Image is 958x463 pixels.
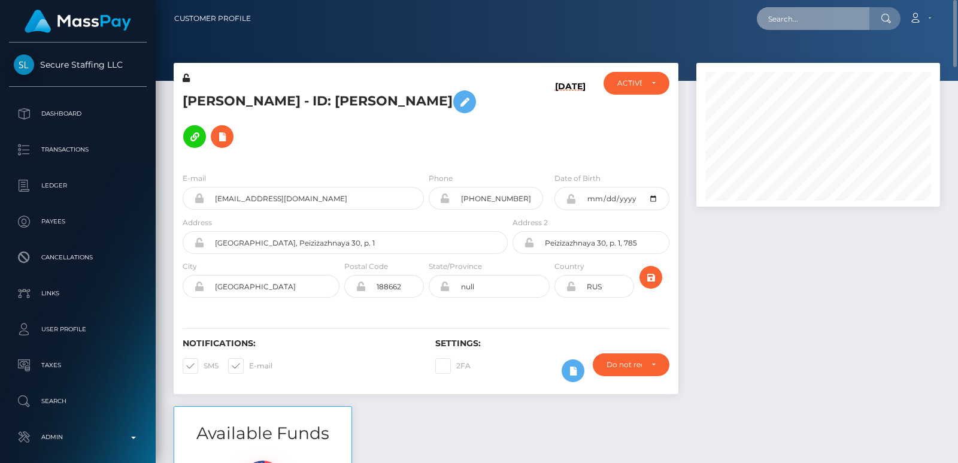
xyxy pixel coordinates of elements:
p: Payees [14,213,142,231]
span: Secure Staffing LLC [9,59,147,70]
label: Postal Code [344,261,388,272]
a: Payees [9,207,147,237]
a: Admin [9,422,147,452]
a: Transactions [9,135,147,165]
h6: [DATE] [555,81,586,158]
div: Do not require [607,360,642,370]
input: Search... [757,7,869,30]
p: Transactions [14,141,142,159]
label: State/Province [429,261,482,272]
label: Country [554,261,584,272]
a: Ledger [9,171,147,201]
div: ACTIVE [617,78,642,88]
label: Address 2 [513,217,548,228]
label: Address [183,217,212,228]
p: Search [14,392,142,410]
p: Dashboard [14,105,142,123]
a: Cancellations [9,243,147,273]
label: E-mail [228,358,272,374]
button: Do not require [593,353,669,376]
label: E-mail [183,173,206,184]
label: 2FA [435,358,471,374]
img: MassPay Logo [25,10,131,33]
p: Admin [14,428,142,446]
p: Cancellations [14,249,142,267]
a: Search [9,386,147,416]
p: Links [14,285,142,302]
a: Links [9,279,147,308]
h3: Available Funds [174,422,351,445]
a: User Profile [9,314,147,344]
p: Taxes [14,356,142,374]
p: User Profile [14,320,142,338]
a: Dashboard [9,99,147,129]
h6: Settings: [435,338,670,349]
h5: [PERSON_NAME] - ID: [PERSON_NAME] [183,84,501,154]
label: Date of Birth [554,173,601,184]
a: Customer Profile [174,6,251,31]
a: Taxes [9,350,147,380]
label: City [183,261,197,272]
button: ACTIVE [604,72,670,95]
label: SMS [183,358,219,374]
img: Secure Staffing LLC [14,55,34,75]
h6: Notifications: [183,338,417,349]
label: Phone [429,173,453,184]
p: Ledger [14,177,142,195]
